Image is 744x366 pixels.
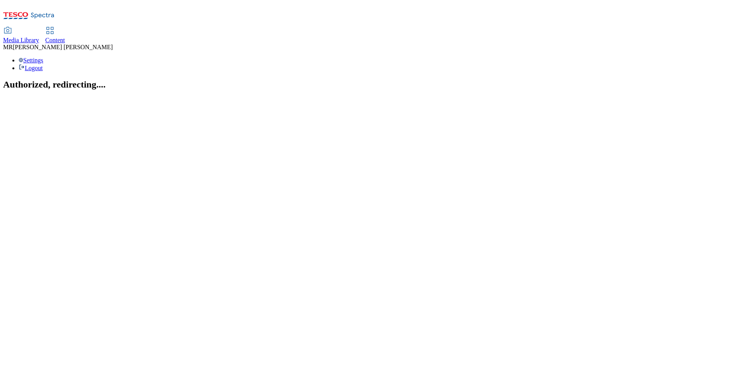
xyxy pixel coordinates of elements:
a: Content [45,27,65,44]
span: Content [45,37,65,43]
a: Media Library [3,27,39,44]
span: Media Library [3,37,39,43]
span: [PERSON_NAME] [PERSON_NAME] [13,44,113,50]
span: MR [3,44,13,50]
a: Settings [19,57,43,64]
a: Logout [19,65,43,71]
h2: Authorized, redirecting.... [3,79,741,90]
